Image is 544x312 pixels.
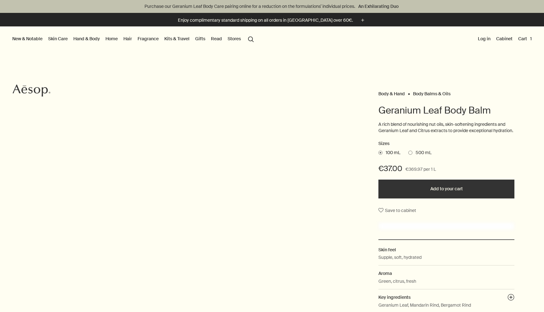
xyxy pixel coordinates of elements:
[357,3,400,10] a: An Exhilarating Duo
[382,150,400,156] span: 100 mL
[178,17,366,24] button: Enjoy complimentary standard shipping on all orders in [GEOGRAPHIC_DATA] over 60€.
[72,35,101,43] a: Hand & Body
[194,35,207,43] a: Gifts
[378,164,402,174] span: €37.00
[178,17,353,24] p: Enjoy complimentary standard shipping on all orders in [GEOGRAPHIC_DATA] over 60€.
[378,140,514,148] h2: Sizes
[181,196,363,211] div: Geranium Leaf Body Balm
[477,26,533,52] nav: supplementary
[11,83,52,100] a: Aesop
[378,121,514,134] p: A rich blend of nourishing nut oils, skin-softening ingredients and Geranium Leaf and Citrus extr...
[122,35,133,43] a: Hair
[378,270,514,277] h2: Aroma
[249,197,263,211] button: previous slide
[104,35,119,43] a: Home
[378,254,422,261] p: Supple, soft, hydrated
[210,35,223,43] a: Read
[163,35,191,43] a: Kits & Travel
[378,91,405,94] a: Body & Hand
[13,84,50,97] svg: Aesop
[378,278,416,285] p: Green, citrus, fresh
[378,294,411,300] span: Key ingredients
[378,205,416,216] button: Save to cabinet
[226,35,242,43] button: Stores
[226,222,318,227] span: Tubes are made from 100% recycled aluminium.
[517,35,533,43] button: Cart1
[495,35,514,43] a: Cabinet
[378,104,514,117] h1: Geranium Leaf Body Balm
[245,33,257,45] button: Open search
[6,3,538,10] p: Purchase our Geranium Leaf Body Care pairing online for a reduction on the formulations’ individu...
[507,294,514,303] button: Key ingredients
[412,150,432,156] span: 500 mL
[477,35,492,43] button: Log in
[378,302,471,309] p: Geranium Leaf, Mandarin Rind, Bergamot Rind
[11,26,257,52] nav: primary
[405,166,436,173] span: €369.97 per 1 L
[378,180,514,198] button: Add to your cart - €37.00
[47,35,69,43] a: Skin Care
[378,246,514,253] h2: Skin feel
[281,197,295,211] button: next slide
[136,35,160,43] a: Fragrance
[413,91,450,94] a: Body Balms & Oils
[11,35,44,43] button: New & Notable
